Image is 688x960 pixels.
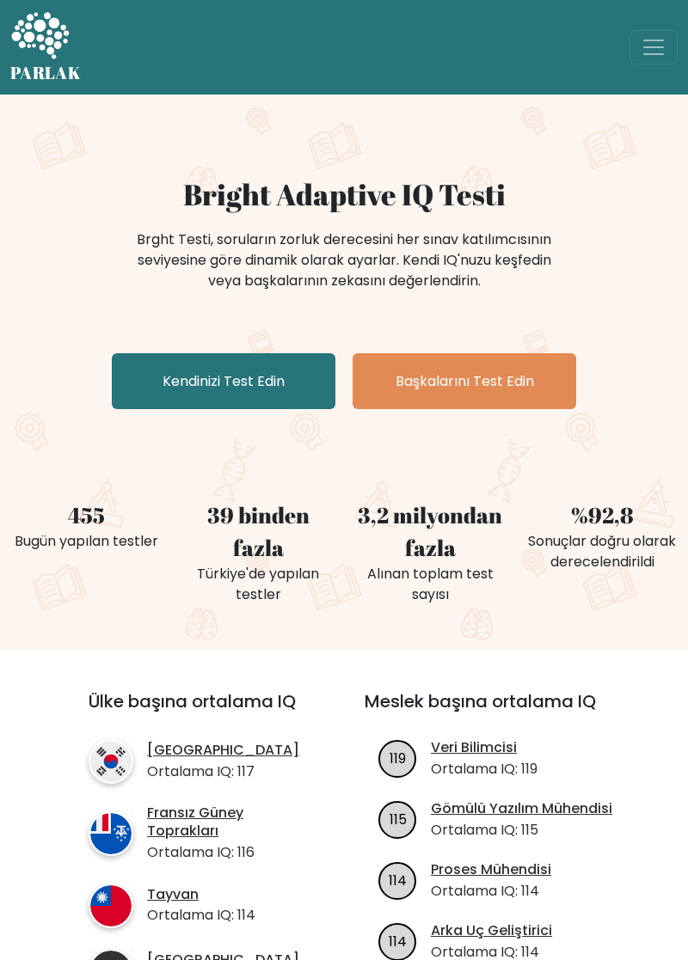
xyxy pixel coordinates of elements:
font: PARLAK [10,61,81,84]
a: Arka Uç Geliştirici [431,922,552,940]
font: Bugün yapılan testler [15,531,158,551]
font: Ortalama IQ: 117 [147,761,255,781]
button: Gezinmeyi aç/kapat [630,30,678,64]
img: ülke [89,739,133,784]
font: Ortalama IQ: 115 [431,820,538,840]
font: 3,2 milyondan fazla [358,500,502,562]
font: Arka Uç Geliştirici [431,920,552,940]
font: Kendinizi Test Edin [163,371,285,391]
a: [GEOGRAPHIC_DATA] [147,742,299,760]
font: Proses Mühendisi [431,859,551,879]
a: Proses Mühendisi [431,861,551,879]
font: Meslek başına ortalama IQ [365,689,596,713]
img: ülke [89,884,133,928]
font: Sonuçlar doğru olarak derecelendirildi [528,531,676,572]
a: Veri Bilimcisi [431,739,537,757]
font: Tayvan [147,884,199,904]
a: Kendinizi Test Edin [112,353,335,409]
a: Başkalarını Test Edin [353,353,576,409]
text: 114 [389,932,407,951]
font: Fransız Güney Toprakları [147,803,243,841]
font: Veri Bilimcisi [431,737,517,757]
font: Ortalama IQ: 116 [147,842,255,862]
a: Gömülü Yazılım Mühendisi [431,800,612,818]
a: Tayvan [147,886,255,904]
font: Başkalarını Test Edin [396,371,534,391]
img: ülke [89,811,133,856]
font: Ortalama IQ: 114 [147,905,255,925]
font: Türkiye'de yapılan testler [197,564,319,604]
font: Ortalama IQ: 119 [431,759,537,779]
font: Brght Testi, soruların zorluk derecesini her sınav katılımcısının seviyesine göre dinamik olarak ... [137,229,551,290]
font: Alınan toplam test sayısı [367,564,494,604]
font: %92,8 [571,500,634,529]
font: 39 binden fazla [207,500,310,562]
text: 114 [389,871,407,890]
font: 455 [68,500,105,529]
text: 119 [390,749,406,768]
a: Fransız Güney Toprakları [147,804,303,841]
a: PARLAK [10,7,81,88]
font: Bright Adaptive IQ Testi [183,174,506,214]
text: 115 [390,810,407,829]
font: [GEOGRAPHIC_DATA] [147,740,299,760]
font: Gömülü Yazılım Mühendisi [431,798,612,818]
font: Ortalama IQ: 114 [431,881,539,901]
font: Ülke başına ortalama IQ [89,689,296,713]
